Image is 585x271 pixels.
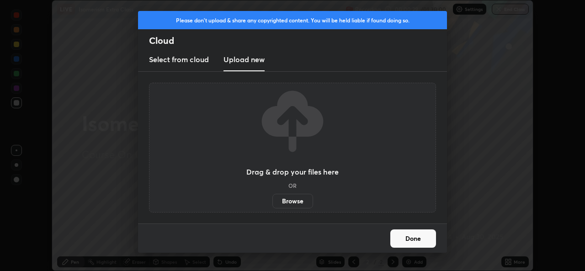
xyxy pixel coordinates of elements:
h3: Select from cloud [149,54,209,65]
h5: OR [288,183,297,188]
h2: Cloud [149,35,447,47]
button: Done [390,229,436,248]
h3: Upload new [223,54,265,65]
div: Please don't upload & share any copyrighted content. You will be held liable if found doing so. [138,11,447,29]
h3: Drag & drop your files here [246,168,339,175]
